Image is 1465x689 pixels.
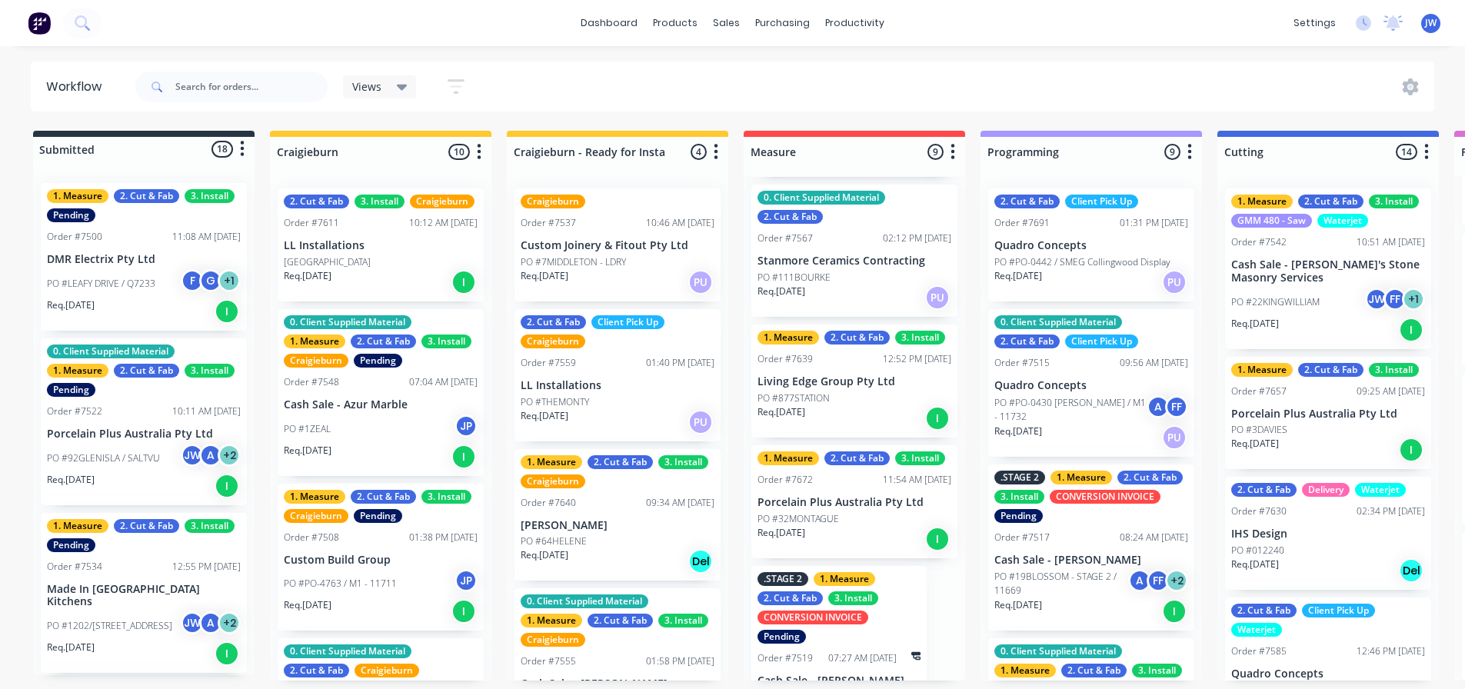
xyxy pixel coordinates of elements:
[1399,318,1423,342] div: I
[994,269,1042,283] p: Req. [DATE]
[514,309,721,441] div: 2. Cut & FabClient Pick UpCraigieburnOrder #755901:40 PM [DATE]LL InstallationsPO #THEMONTYReq.[D...
[284,598,331,612] p: Req. [DATE]
[925,285,950,310] div: PU
[284,354,348,368] div: Craigieburn
[1231,317,1279,331] p: Req. [DATE]
[1369,195,1419,208] div: 3. Install
[47,619,172,633] p: PO #1202/[STREET_ADDRESS]
[757,526,805,540] p: Req. [DATE]
[354,509,402,523] div: Pending
[521,496,576,510] div: Order #7640
[1317,214,1368,228] div: Waterjet
[994,424,1042,438] p: Req. [DATE]
[751,185,957,317] div: 0. Client Supplied Material2. Cut & FabOrder #756702:12 PM [DATE]Stanmore Ceramics ContractingPO ...
[199,444,222,467] div: A
[688,410,713,434] div: PU
[757,651,813,665] div: Order #7519
[521,474,585,488] div: Craigieburn
[1050,490,1160,504] div: CONVERSION INVOICE
[751,325,957,438] div: 1. Measure2. Cut & Fab3. InstallOrder #763912:52 PM [DATE]Living Edge Group Pty LtdPO #877STATION...
[284,490,345,504] div: 1. Measure
[521,195,585,208] div: Craigieburn
[1365,288,1388,311] div: JW
[215,641,239,666] div: I
[521,315,586,329] div: 2. Cut & Fab
[1120,356,1188,370] div: 09:56 AM [DATE]
[514,449,721,581] div: 1. Measure2. Cut & Fab3. InstallCraigieburnOrder #764009:34 AM [DATE][PERSON_NAME]PO #64HELENEReq...
[47,404,102,418] div: Order #7522
[824,331,890,344] div: 2. Cut & Fab
[409,531,478,544] div: 01:38 PM [DATE]
[351,490,416,504] div: 2. Cut & Fab
[451,444,476,469] div: I
[278,309,484,476] div: 0. Client Supplied Material1. Measure2. Cut & Fab3. InstallCraigieburnPendingOrder #754807:04 AM ...
[284,577,397,591] p: PO #PO-4763 / M1 - 11711
[41,513,247,674] div: 1. Measure2. Cut & Fab3. InstallPendingOrder #753412:55 PM [DATE]Made In [GEOGRAPHIC_DATA] Kitche...
[1165,395,1188,418] div: FF
[521,409,568,423] p: Req. [DATE]
[1357,384,1425,398] div: 09:25 AM [DATE]
[284,664,349,677] div: 2. Cut & Fab
[1369,363,1419,377] div: 3. Install
[658,614,708,627] div: 3. Install
[199,611,222,634] div: A
[284,216,339,230] div: Order #7611
[757,352,813,366] div: Order #7639
[1120,216,1188,230] div: 01:31 PM [DATE]
[181,611,204,634] div: JW
[1231,528,1425,541] p: IHS Design
[1298,363,1363,377] div: 2. Cut & Fab
[573,12,645,35] a: dashboard
[521,519,714,532] p: [PERSON_NAME]
[1399,438,1423,462] div: I
[47,383,95,397] div: Pending
[278,188,484,301] div: 2. Cut & Fab3. InstallCraigieburnOrder #761110:12 AM [DATE]LL Installations[GEOGRAPHIC_DATA]Req.[...
[591,315,664,329] div: Client Pick Up
[814,572,875,586] div: 1. Measure
[284,195,349,208] div: 2. Cut & Fab
[757,210,823,224] div: 2. Cut & Fab
[47,473,95,487] p: Req. [DATE]
[521,216,576,230] div: Order #7537
[646,216,714,230] div: 10:46 AM [DATE]
[994,471,1045,484] div: .STAGE 2
[757,255,951,268] p: Stanmore Ceramics Contracting
[355,195,405,208] div: 3. Install
[47,364,108,378] div: 1. Measure
[218,611,241,634] div: + 2
[883,352,951,366] div: 12:52 PM [DATE]
[28,12,51,35] img: Factory
[284,509,348,523] div: Craigieburn
[521,548,568,562] p: Req. [DATE]
[521,633,585,647] div: Craigieburn
[1231,214,1312,228] div: GMM 480 - Saw
[215,299,239,324] div: I
[1132,664,1182,677] div: 3. Install
[284,422,331,436] p: PO #1ZEAL
[757,674,921,687] p: Cash Sale - [PERSON_NAME]
[284,644,411,658] div: 0. Client Supplied Material
[646,654,714,668] div: 01:58 PM [DATE]
[1162,270,1187,295] div: PU
[218,269,241,292] div: + 1
[284,554,478,567] p: Custom Build Group
[284,335,345,348] div: 1. Measure
[994,664,1056,677] div: 1. Measure
[757,630,806,644] div: Pending
[1231,195,1293,208] div: 1. Measure
[521,269,568,283] p: Req. [DATE]
[114,519,179,533] div: 2. Cut & Fab
[1231,623,1282,637] div: Waterjet
[828,651,897,665] div: 07:27 AM [DATE]
[41,183,247,331] div: 1. Measure2. Cut & Fab3. InstallPendingOrder #750011:08 AM [DATE]DMR Electrix Pty LtdPO #LEAFY DR...
[988,464,1194,631] div: .STAGE 21. Measure2. Cut & Fab3. InstallCONVERSION INVOICEPendingOrder #751708:24 AM [DATE]Cash S...
[883,231,951,245] div: 02:12 PM [DATE]
[757,191,885,205] div: 0. Client Supplied Material
[47,230,102,244] div: Order #7500
[172,404,241,418] div: 10:11 AM [DATE]
[994,239,1188,252] p: Quadro Concepts
[1162,599,1187,624] div: I
[1302,604,1375,617] div: Client Pick Up
[1231,504,1287,518] div: Order #7630
[747,12,817,35] div: purchasing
